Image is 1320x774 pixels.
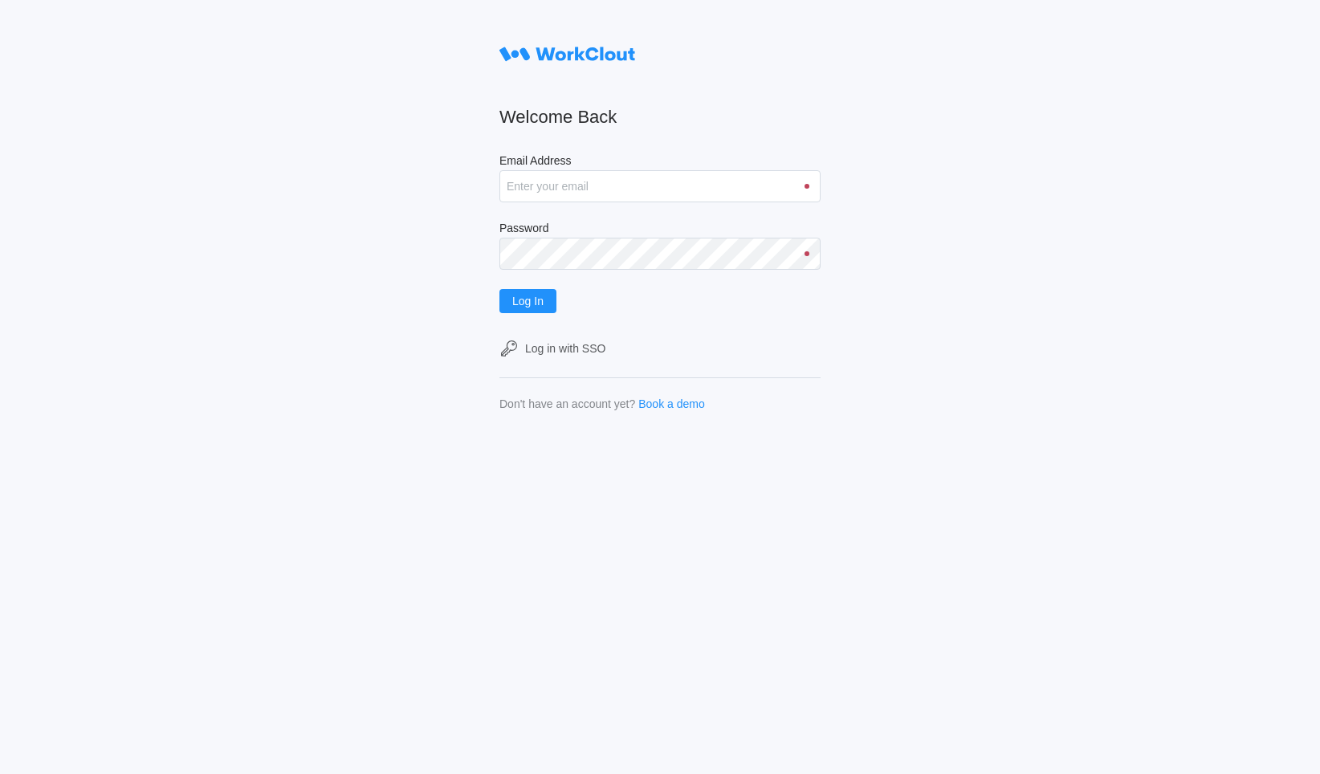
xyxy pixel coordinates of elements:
label: Email Address [499,154,821,170]
div: Don't have an account yet? [499,397,635,410]
label: Password [499,222,821,238]
div: Log in with SSO [525,342,605,355]
button: Log In [499,289,556,313]
input: Enter your email [499,170,821,202]
span: Log In [512,295,544,307]
a: Book a demo [638,397,705,410]
a: Log in with SSO [499,339,821,358]
h2: Welcome Back [499,106,821,128]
